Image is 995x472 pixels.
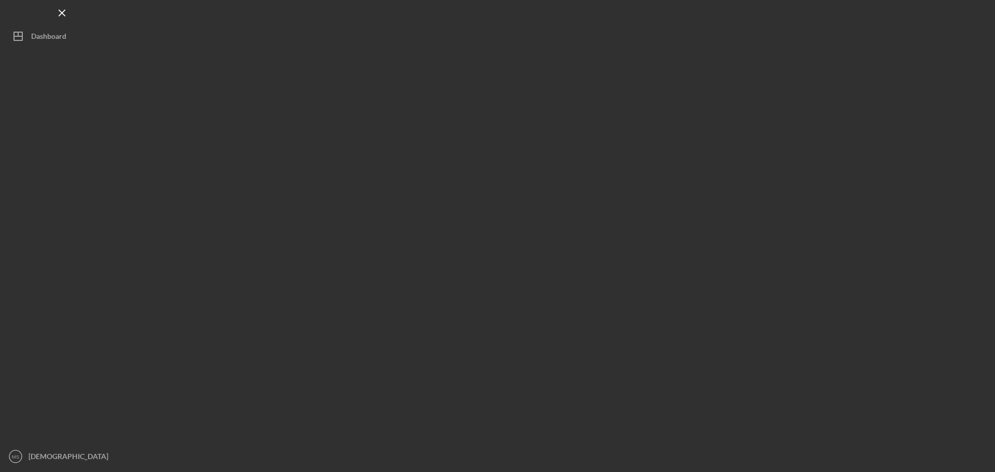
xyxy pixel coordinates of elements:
[5,26,119,47] button: Dashboard
[31,26,66,49] div: Dashboard
[5,446,119,467] button: MS[DEMOGRAPHIC_DATA][PERSON_NAME]
[12,454,19,460] text: MS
